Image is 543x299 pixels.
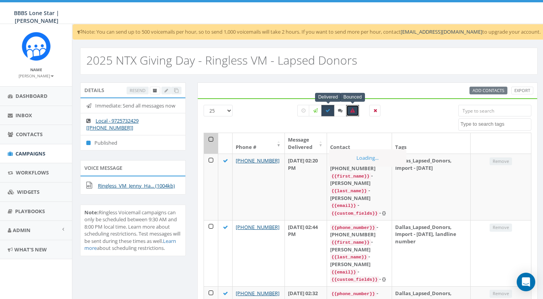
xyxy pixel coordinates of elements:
[15,112,32,119] span: Inbox
[14,246,47,253] span: What's New
[14,9,59,24] span: BBBS Lone Star | [PERSON_NAME]
[369,105,380,116] label: Removed
[511,87,533,95] a: Export
[517,273,535,291] div: Open Intercom Messenger
[15,208,45,215] span: Playbooks
[330,254,368,261] code: {{last_name}}
[330,173,371,180] code: {{first_name}}
[330,269,358,276] code: {{email}}
[19,73,54,79] small: [PERSON_NAME]
[330,188,368,195] code: {{last_name}}
[98,182,175,189] a: Ringless_VM_Jenny_Ha... (1004kb)
[17,188,39,195] span: Widgets
[330,253,389,268] div: - [PERSON_NAME]
[330,239,371,246] code: {{first_name}}
[458,105,531,116] input: Type to search
[330,187,389,202] div: - [PERSON_NAME]
[30,67,42,72] small: Name
[285,220,327,286] td: [DATE] 02:44 PM
[330,224,389,238] div: - [PHONE_NUMBER]
[327,133,392,154] th: Contact
[19,72,54,79] a: [PERSON_NAME]
[330,209,389,217] div: - {}
[330,276,379,283] code: {{custom_fields}}
[330,172,389,187] div: - [PERSON_NAME]
[84,209,99,216] b: Note:
[80,160,186,176] div: Voice Message
[86,103,95,108] i: Immediate: Send all messages now
[86,117,139,132] a: Local - 9725732429 [[PHONE_NUMBER]]
[285,133,327,154] th: Message Delivered: activate to sort column ascending
[392,154,471,220] td: Dallas_Lapsed_Donors, Import - [DATE]
[80,82,186,98] div: Details
[22,32,51,61] img: Rally_Corp_Icon_1.png
[330,224,377,231] code: {{phone_number}}
[330,202,389,209] div: -
[153,87,157,93] span: Archive Campaign
[401,28,482,35] a: [EMAIL_ADDRESS][DOMAIN_NAME]
[15,150,45,157] span: Campaigns
[86,140,94,145] i: Published
[330,275,389,283] div: - {}
[233,133,285,154] th: Phone #: activate to sort column ascending
[285,154,327,220] td: [DATE] 02:20 PM
[81,98,185,113] li: Immediate: Send all messages now
[86,54,357,67] h2: 2025 NTX Giving Day - Ringless VM - Lapsed Donors
[13,227,31,234] span: Admin
[236,157,279,164] a: [PHONE_NUMBER]
[315,93,341,102] div: Delivered
[84,237,176,252] a: Learn more
[16,131,43,138] span: Contacts
[461,121,531,128] textarea: Search
[392,220,471,286] td: Dallas_Lapsed_Donors, Import - [DATE], landline number
[392,133,471,154] th: Tags
[330,210,379,217] code: {{custom_fields}}
[329,149,406,167] div: Loading...
[330,238,389,253] div: - [PERSON_NAME]
[236,290,279,297] a: [PHONE_NUMBER]
[84,209,180,252] span: Ringless Voicemail campaigns can only be scheduled between 9:30 AM and 8:00 PM local time. Learn ...
[330,290,377,297] code: {{phone_number}}
[15,92,48,99] span: Dashboard
[330,268,389,276] div: -
[81,135,185,150] li: Published
[340,93,365,102] div: Bounced
[330,202,358,209] code: {{email}}
[236,224,279,231] a: [PHONE_NUMBER]
[16,169,49,176] span: Workflows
